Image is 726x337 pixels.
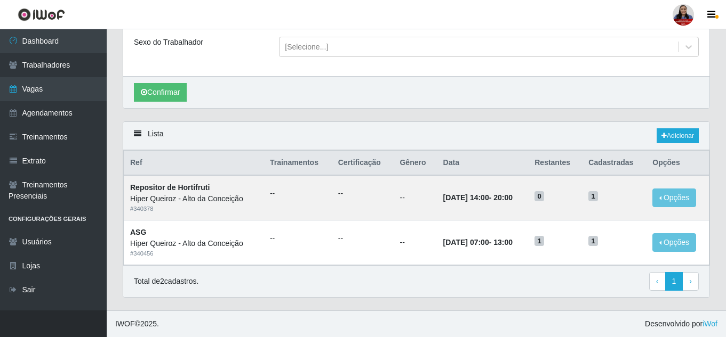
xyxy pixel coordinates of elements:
[130,238,257,249] div: Hiper Queiroz - Alto da Conceição
[443,193,489,202] time: [DATE] 14:00
[443,238,489,246] time: [DATE] 07:00
[124,151,264,176] th: Ref
[134,276,198,287] p: Total de 2 cadastros.
[18,8,65,21] img: CoreUI Logo
[285,42,328,53] div: [Selecione...]
[332,151,394,176] th: Certificação
[393,151,436,176] th: Gênero
[582,151,646,176] th: Cadastradas
[437,151,529,176] th: Data
[338,233,387,244] ul: --
[115,318,159,330] span: © 2025 .
[665,272,683,291] a: 1
[443,238,513,246] strong: -
[134,83,187,102] button: Confirmar
[588,191,598,202] span: 1
[646,151,709,176] th: Opções
[270,233,325,244] ul: --
[338,188,387,199] ul: --
[528,151,582,176] th: Restantes
[130,193,257,204] div: Hiper Queiroz - Alto da Conceição
[652,188,696,207] button: Opções
[115,319,135,328] span: IWOF
[493,238,513,246] time: 13:00
[682,272,699,291] a: Next
[130,228,146,236] strong: ASG
[393,175,436,220] td: --
[134,37,203,48] label: Sexo do Trabalhador
[656,277,659,285] span: ‹
[130,249,257,258] div: # 340456
[264,151,332,176] th: Trainamentos
[534,236,544,246] span: 1
[657,128,699,143] a: Adicionar
[130,183,210,192] strong: Repositor de Hortifruti
[689,277,692,285] span: ›
[443,193,513,202] strong: -
[534,191,544,202] span: 0
[649,272,699,291] nav: pagination
[588,236,598,246] span: 1
[130,204,257,213] div: # 340378
[270,188,325,199] ul: --
[703,319,717,328] a: iWof
[652,233,696,252] button: Opções
[649,272,666,291] a: Previous
[393,220,436,265] td: --
[123,122,709,150] div: Lista
[645,318,717,330] span: Desenvolvido por
[493,193,513,202] time: 20:00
